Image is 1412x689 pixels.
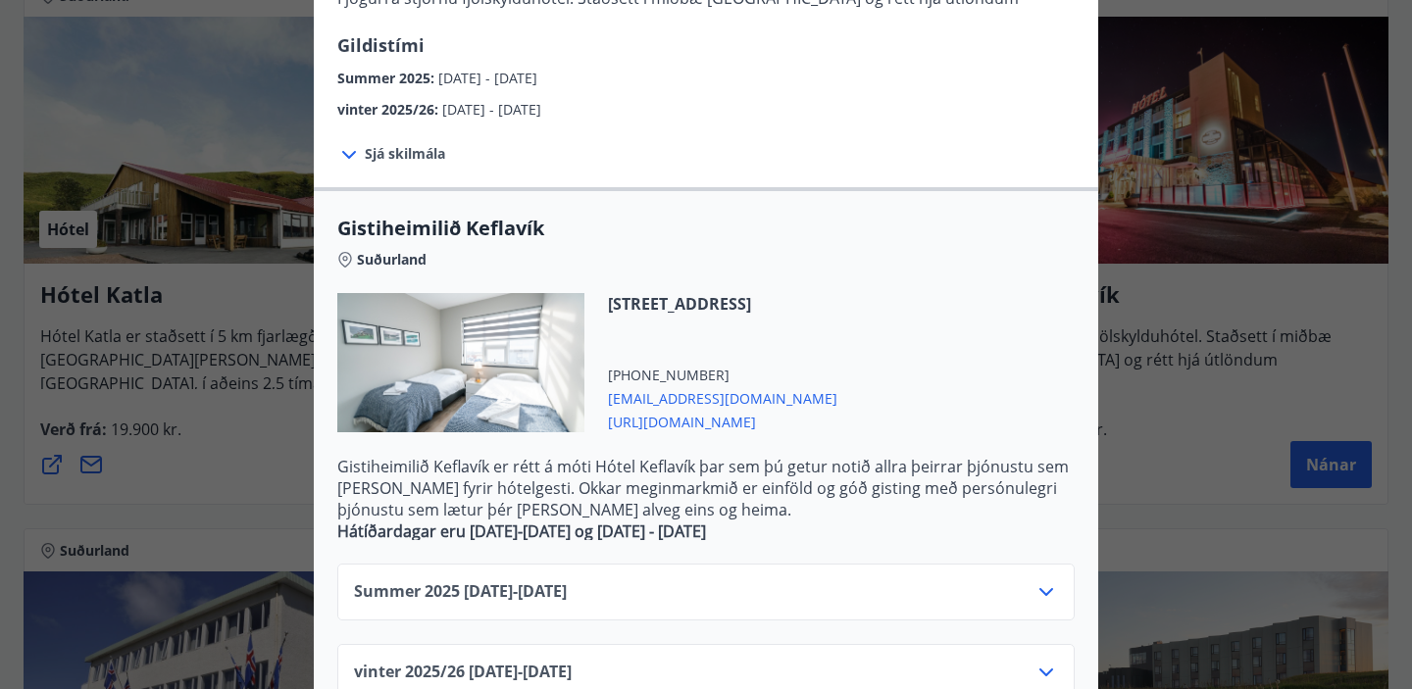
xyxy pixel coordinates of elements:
span: [URL][DOMAIN_NAME] [608,409,837,432]
span: Sjá skilmála [365,144,445,164]
p: Gistiheimilið Keflavík er rétt á móti Hótel Keflavík þar sem þú getur notið allra þeirrar þjónust... [337,456,1075,520]
span: Gildistími [337,33,425,57]
span: Summer 2025 : [337,69,438,87]
span: [PHONE_NUMBER] [608,366,837,385]
span: Gistiheimilið Keflavík [337,215,1075,242]
span: vinter 2025/26 : [337,100,442,119]
span: [DATE] - [DATE] [438,69,537,87]
span: Suðurland [357,250,427,270]
span: [EMAIL_ADDRESS][DOMAIN_NAME] [608,385,837,409]
span: [DATE] - [DATE] [442,100,541,119]
span: [STREET_ADDRESS] [608,293,837,315]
